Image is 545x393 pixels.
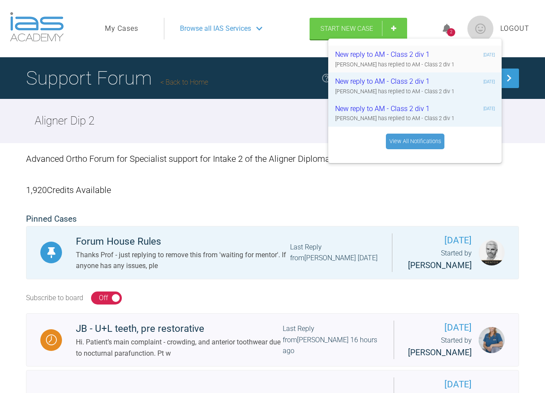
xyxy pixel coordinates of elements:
[408,321,472,335] span: [DATE]
[76,321,283,337] div: JB - U+L teeth, pre restorative
[335,60,495,69] div: [PERSON_NAME] has replied to AM - Class 2 div 1
[310,18,407,39] a: Start New Case
[406,233,472,248] span: [DATE]
[46,247,57,258] img: Pinned
[76,234,290,249] div: Forum House Rules
[328,46,502,72] a: New reply to AM - Class 2 div 1[DATE][PERSON_NAME] has replied to AM - Class 2 div 1
[321,73,332,83] img: help.e70b9f3d.svg
[335,49,439,60] div: New reply to AM - Class 2 div 1
[479,239,505,265] img: Ross Hobson
[408,347,472,357] span: [PERSON_NAME]
[26,63,208,93] h1: Support Forum
[99,292,108,304] div: Off
[408,335,472,359] div: Started by
[479,327,505,353] img: Katherine Weatherly
[335,76,439,87] div: New reply to AM - Class 2 div 1
[500,23,529,34] a: Logout
[447,28,455,36] div: 2
[26,226,519,280] a: PinnedForum House RulesThanks Prof - just replying to remove this from 'waiting for mentor'. If a...
[335,103,439,115] div: New reply to AM - Class 2 div 1
[483,105,495,112] div: [DATE]
[328,72,502,99] a: New reply to AM - Class 2 div 1[DATE][PERSON_NAME] has replied to AM - Class 2 div 1
[26,292,83,304] div: Subscribe to board
[502,71,516,85] img: chevronRight.28bd32b0.svg
[76,337,283,359] div: Hi. Patient’s main complaint - crowding, and anterior toothwear due to nocturnal parafunction. Pt w
[26,174,519,206] div: 1,920 Credits Available
[46,334,57,345] img: Waiting
[406,248,472,272] div: Started by
[467,16,493,42] img: profile.png
[26,313,519,367] a: WaitingJB - U+L teeth, pre restorativeHi. Patient’s main complaint - crowding, and anterior tooth...
[283,323,380,357] div: Last Reply from [PERSON_NAME] 16 hours ago
[483,79,495,85] div: [DATE]
[408,260,472,270] span: [PERSON_NAME]
[26,143,519,174] div: Advanced Ortho Forum for Specialist support for Intake 2 of the Aligner Diploma Course
[320,25,373,33] span: Start New Case
[35,112,95,130] h2: Aligner Dip 2
[483,52,495,58] div: [DATE]
[76,249,290,272] div: Thanks Prof - just replying to remove this from 'waiting for mentor'. If anyone has any issues, ple
[160,78,208,86] a: Back to Home
[180,23,251,34] span: Browse all IAS Services
[26,213,519,226] h2: Pinned Cases
[408,377,472,392] span: [DATE]
[10,12,64,42] img: logo-light.3e3ef733.png
[335,114,495,123] div: [PERSON_NAME] has replied to AM - Class 2 div 1
[105,23,138,34] a: My Cases
[328,100,502,127] a: New reply to AM - Class 2 div 1[DATE][PERSON_NAME] has replied to AM - Class 2 div 1
[386,134,444,149] a: View All Notifications
[290,242,378,264] div: Last Reply from [PERSON_NAME] [DATE]
[335,87,495,96] div: [PERSON_NAME] has replied to AM - Class 2 div 1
